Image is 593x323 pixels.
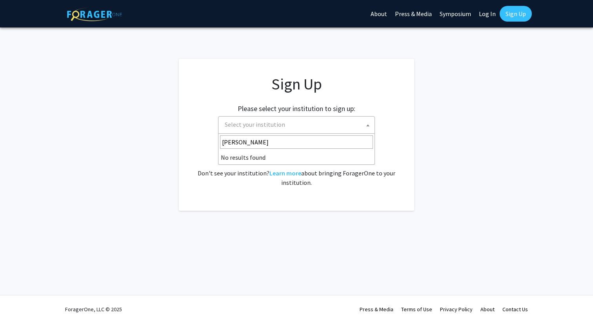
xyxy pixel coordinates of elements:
h1: Sign Up [195,75,398,93]
a: About [480,306,495,313]
div: ForagerOne, LLC © 2025 [65,296,122,323]
a: Sign Up [500,6,532,22]
a: Privacy Policy [440,306,473,313]
a: Terms of Use [401,306,432,313]
input: Search [220,135,373,149]
span: Select your institution [225,120,285,128]
a: Contact Us [502,306,528,313]
img: ForagerOne Logo [67,7,122,21]
a: Learn more about bringing ForagerOne to your institution [269,169,301,177]
span: Select your institution [222,117,375,133]
span: Select your institution [218,116,375,134]
h2: Please select your institution to sign up: [238,104,355,113]
div: Already have an account? . Don't see your institution? about bringing ForagerOne to your institut... [195,150,398,187]
iframe: Chat [6,288,33,317]
a: Press & Media [360,306,393,313]
li: No results found [218,150,375,164]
